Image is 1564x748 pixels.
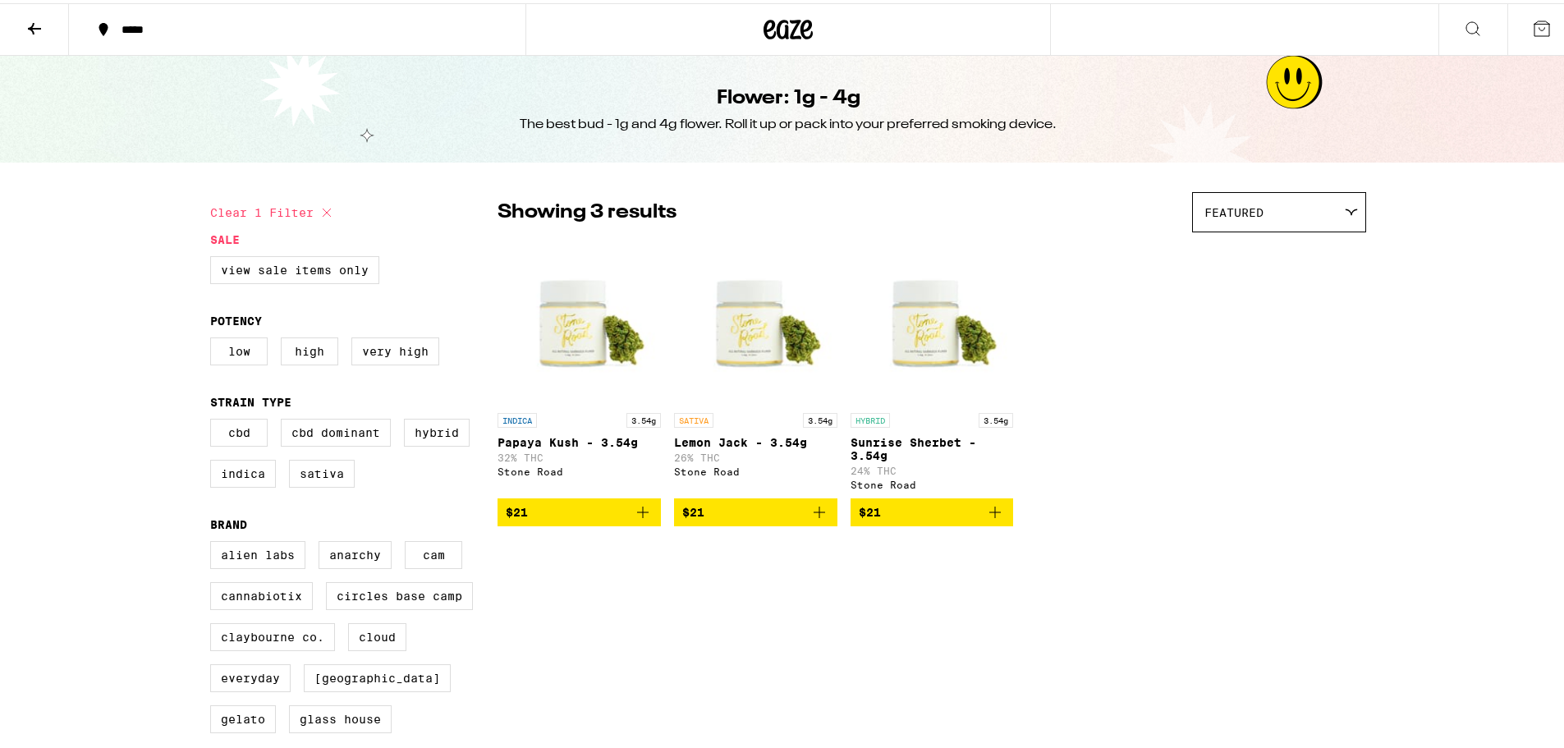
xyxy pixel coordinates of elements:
p: SATIVA [674,410,713,424]
img: Stone Road - Lemon Jack - 3.54g [674,237,837,402]
a: Open page for Papaya Kush - 3.54g from Stone Road [498,237,661,495]
span: $21 [682,502,704,516]
label: Anarchy [319,538,392,566]
label: Cloud [348,620,406,648]
label: Claybourne Co. [210,620,335,648]
p: 3.54g [979,410,1013,424]
p: 3.54g [626,410,661,424]
span: $21 [859,502,881,516]
label: Low [210,334,268,362]
div: Stone Road [498,463,661,474]
p: Sunrise Sherbet - 3.54g [851,433,1014,459]
button: Add to bag [674,495,837,523]
label: CBD Dominant [281,415,391,443]
label: Circles Base Camp [326,579,473,607]
p: Lemon Jack - 3.54g [674,433,837,446]
p: 32% THC [498,449,661,460]
p: 3.54g [803,410,837,424]
span: Hi. Need any help? [10,11,118,25]
legend: Sale [210,230,240,243]
div: Stone Road [851,476,1014,487]
button: Add to bag [498,495,661,523]
label: Cannabiotix [210,579,313,607]
a: Open page for Lemon Jack - 3.54g from Stone Road [674,237,837,495]
div: The best bud - 1g and 4g flower. Roll it up or pack into your preferred smoking device. [520,112,1057,131]
legend: Strain Type [210,392,291,406]
a: Open page for Sunrise Sherbet - 3.54g from Stone Road [851,237,1014,495]
h1: Flower: 1g - 4g [717,81,860,109]
label: Indica [210,457,276,484]
label: Everyday [210,661,291,689]
label: Alien Labs [210,538,305,566]
p: INDICA [498,410,537,424]
button: Clear 1 filter [210,189,337,230]
legend: Brand [210,515,247,528]
p: Papaya Kush - 3.54g [498,433,661,446]
label: Glass House [289,702,392,730]
label: Sativa [289,457,355,484]
p: Showing 3 results [498,195,677,223]
button: Add to bag [851,495,1014,523]
p: 26% THC [674,449,837,460]
label: Very High [351,334,439,362]
label: Hybrid [404,415,470,443]
label: Gelato [210,702,276,730]
div: Stone Road [674,463,837,474]
span: $21 [506,502,528,516]
span: Featured [1204,203,1264,216]
p: HYBRID [851,410,890,424]
legend: Potency [210,311,262,324]
label: CAM [405,538,462,566]
label: [GEOGRAPHIC_DATA] [304,661,451,689]
label: High [281,334,338,362]
p: 24% THC [851,462,1014,473]
img: Stone Road - Sunrise Sherbet - 3.54g [851,237,1014,402]
label: View Sale Items Only [210,253,379,281]
label: CBD [210,415,268,443]
img: Stone Road - Papaya Kush - 3.54g [498,237,661,402]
